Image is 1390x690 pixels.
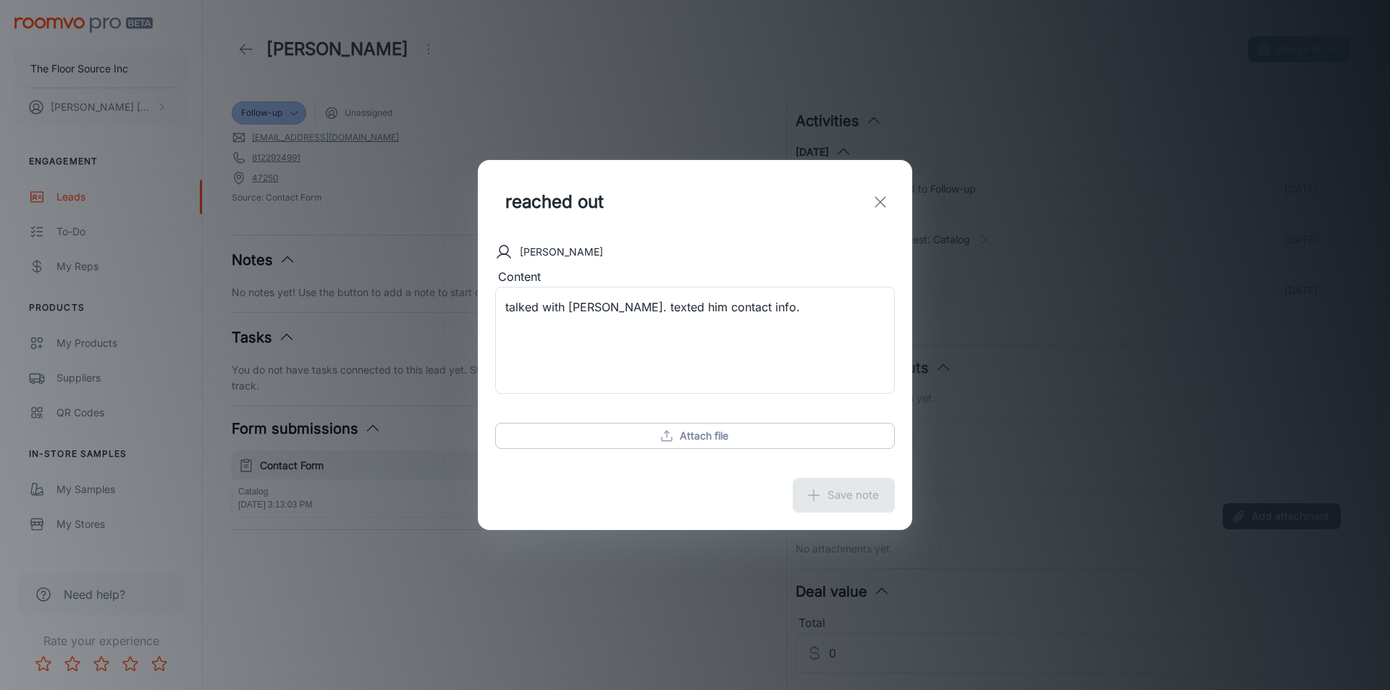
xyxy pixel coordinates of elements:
[866,188,895,216] button: exit
[495,177,787,227] input: Title
[520,244,603,260] p: [PERSON_NAME]
[505,299,885,382] textarea: talked with [PERSON_NAME]. texted him contact info.
[495,423,895,449] button: Attach file
[495,268,895,287] div: Content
